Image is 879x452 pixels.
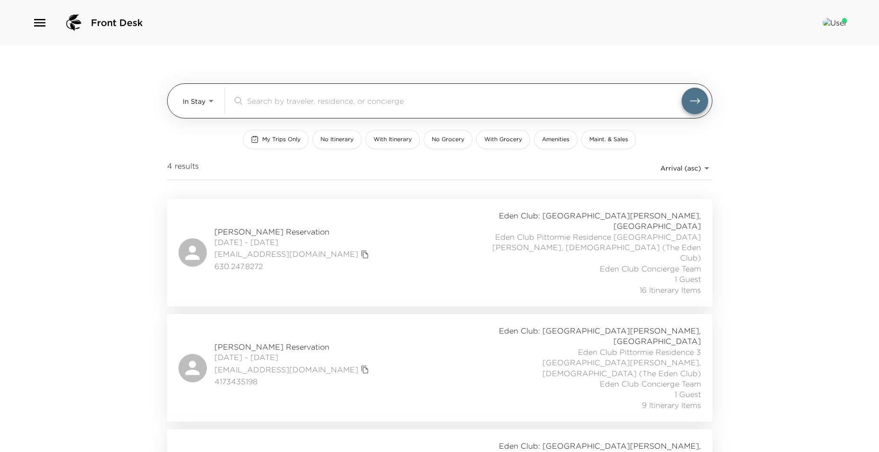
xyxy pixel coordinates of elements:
[167,199,712,307] a: [PERSON_NAME] Reservation[DATE] - [DATE][EMAIL_ADDRESS][DOMAIN_NAME]copy primary member email630....
[365,130,420,149] button: With Itinerary
[675,274,701,284] span: 1 Guest
[262,136,301,144] span: My Trips Only
[214,249,358,259] a: [EMAIL_ADDRESS][DOMAIN_NAME]
[373,136,412,144] span: With Itinerary
[320,136,354,144] span: No Itinerary
[492,347,701,379] span: Eden Club Pittormie Residence 3 [GEOGRAPHIC_DATA][PERSON_NAME], [DEMOGRAPHIC_DATA] (The Eden Club)
[214,237,372,247] span: [DATE] - [DATE]
[214,364,358,375] a: [EMAIL_ADDRESS][DOMAIN_NAME]
[534,130,577,149] button: Amenities
[492,232,701,263] span: Eden Club Pittormie Residence [GEOGRAPHIC_DATA][PERSON_NAME], [DEMOGRAPHIC_DATA] (The Eden Club)
[484,136,522,144] span: With Grocery
[167,161,199,176] span: 4 results
[62,11,85,34] img: logo
[91,16,143,29] span: Front Desk
[542,136,569,144] span: Amenities
[214,342,372,352] span: [PERSON_NAME] Reservation
[492,210,701,232] span: Eden Club: [GEOGRAPHIC_DATA][PERSON_NAME], [GEOGRAPHIC_DATA]
[214,226,372,237] span: [PERSON_NAME] Reservation
[432,136,464,144] span: No Grocery
[675,389,701,399] span: 1 Guest
[247,95,682,106] input: Search by traveler, residence, or concierge
[243,130,309,149] button: My Trips Only
[424,130,472,149] button: No Grocery
[600,379,701,389] span: Eden Club Concierge Team
[214,261,372,271] span: 630.247.8272
[581,130,636,149] button: Maint. & Sales
[358,363,372,376] button: copy primary member email
[660,164,701,172] span: Arrival (asc)
[589,136,628,144] span: Maint. & Sales
[476,130,530,149] button: With Grocery
[312,130,362,149] button: No Itinerary
[492,325,701,347] span: Eden Club: [GEOGRAPHIC_DATA][PERSON_NAME], [GEOGRAPHIC_DATA]
[823,18,847,27] img: User
[642,400,701,410] span: 9 Itinerary Items
[167,314,712,422] a: [PERSON_NAME] Reservation[DATE] - [DATE][EMAIL_ADDRESS][DOMAIN_NAME]copy primary member email4173...
[358,248,372,261] button: copy primary member email
[214,352,372,362] span: [DATE] - [DATE]
[639,285,701,295] span: 16 Itinerary Items
[214,376,372,387] span: 4173435198
[600,263,701,274] span: Eden Club Concierge Team
[183,97,205,106] span: In Stay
